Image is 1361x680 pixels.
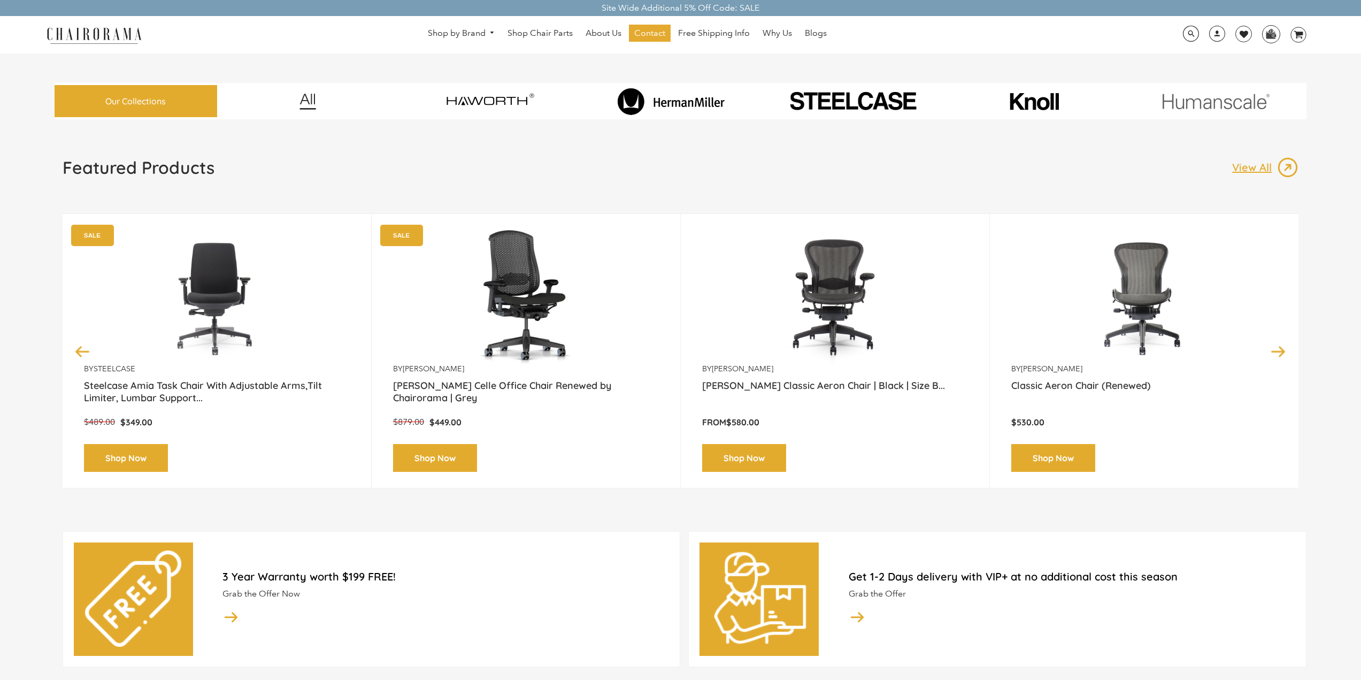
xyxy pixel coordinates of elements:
[84,230,350,364] a: Amia Chair by chairorama.com Renewed Amia Chair chairorama.com
[502,25,578,42] a: Shop Chair Parts
[586,28,621,39] span: About Us
[849,589,1295,600] p: Grab the Offer
[799,25,832,42] a: Blogs
[712,364,773,373] a: [PERSON_NAME]
[414,82,565,120] img: image_7_14f0750b-d084-457f-979a-a1ab9f6582c4.png
[193,25,1062,44] nav: DesktopNavigation
[849,608,866,625] img: image_14.png
[1011,230,1277,364] a: Classic Aeron Chair (Renewed) - chairorama Classic Aeron Chair (Renewed) - chairorama
[986,91,1082,111] img: image_10_1.png
[849,570,1295,583] h2: Get 1-2 Days delivery with VIP+ at no additional cost this season
[222,608,240,625] img: image_14.png
[84,444,168,472] a: Shop Now
[84,379,350,406] a: Steelcase Amia Task Chair With Adjustable Arms,Tilt Limiter, Lumbar Support...
[84,364,350,374] p: by
[41,26,148,44] img: chairorama
[702,364,968,374] p: by
[94,364,135,373] a: Steelcase
[393,364,659,374] p: by
[580,25,627,42] a: About Us
[702,230,968,364] a: Herman Miller Classic Aeron Chair | Black | Size B (Renewed) - chairorama Herman Miller Classic A...
[84,232,101,239] text: SALE
[596,88,746,115] img: image_8_173eb7e0-7579-41b4-bc8e-4ba0b8ba93e8.png
[805,28,827,39] span: Blogs
[702,230,968,364] img: Herman Miller Classic Aeron Chair | Black | Size B (Renewed) - chairorama
[278,93,337,110] img: image_12.png
[1263,26,1279,42] img: WhatsApp_Image_2024-07-12_at_16.23.01.webp
[702,379,968,406] a: [PERSON_NAME] Classic Aeron Chair | Black | Size B...
[1141,93,1291,109] img: image_11.png
[1277,157,1298,178] img: image_13.png
[711,551,808,647] img: delivery-man.png
[1011,230,1277,364] img: Classic Aeron Chair (Renewed) - chairorama
[702,417,968,428] p: From
[222,589,669,600] p: Grab the Offer Now
[55,85,217,118] a: Our Collections
[702,444,786,472] a: Shop Now
[63,157,214,178] h1: Featured Products
[222,570,669,583] h2: 3 Year Warranty worth $199 FREE!
[120,417,152,427] span: $349.00
[634,28,665,39] span: Contact
[393,379,659,406] a: [PERSON_NAME] Celle Office Chair Renewed by Chairorama | Grey
[393,230,659,364] img: Herman Miller Celle Office Chair Renewed by Chairorama | Grey - chairorama
[1232,161,1277,174] p: View All
[726,417,759,427] span: $580.00
[1269,342,1288,361] button: Next
[1011,417,1044,427] span: $530.00
[422,25,501,42] a: Shop by Brand
[73,342,92,361] button: Previous
[1232,157,1298,178] a: View All
[393,232,410,239] text: SALE
[1021,364,1082,373] a: [PERSON_NAME]
[403,364,464,373] a: [PERSON_NAME]
[85,551,181,647] img: free.png
[757,25,797,42] a: Why Us
[84,417,115,427] span: $489.00
[765,89,941,113] img: PHOTO-2024-07-09-00-53-10-removebg-preview.png
[84,230,350,364] img: Amia Chair by chairorama.com
[1011,379,1277,406] a: Classic Aeron Chair (Renewed)
[629,25,671,42] a: Contact
[678,28,750,39] span: Free Shipping Info
[1011,364,1277,374] p: by
[393,417,424,427] span: $879.00
[1011,444,1095,472] a: Shop Now
[393,444,477,472] a: Shop Now
[763,28,792,39] span: Why Us
[63,157,214,187] a: Featured Products
[673,25,755,42] a: Free Shipping Info
[393,230,659,364] a: Herman Miller Celle Office Chair Renewed by Chairorama | Grey - chairorama Herman Miller Celle Of...
[429,417,462,427] span: $449.00
[508,28,573,39] span: Shop Chair Parts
